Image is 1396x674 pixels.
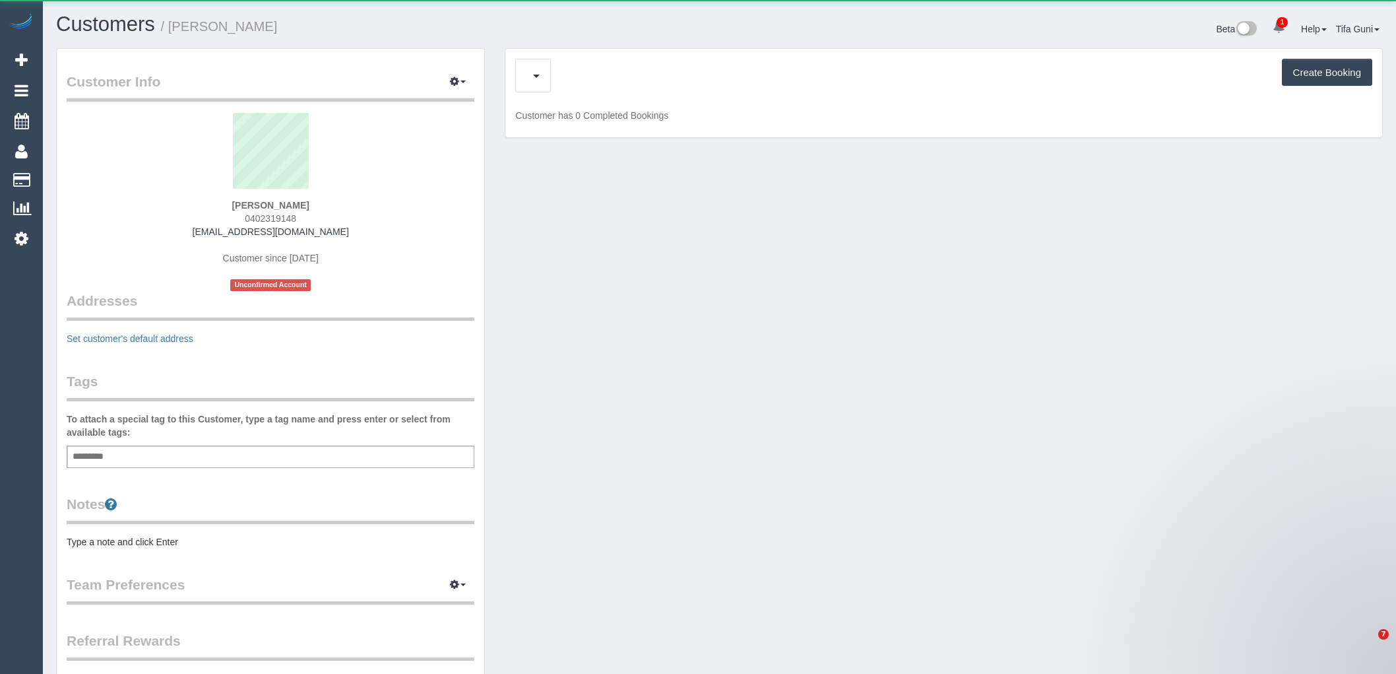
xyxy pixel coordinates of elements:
[8,13,34,32] img: Automaid Logo
[1216,24,1257,34] a: Beta
[1282,59,1372,86] button: Create Booking
[1336,24,1380,34] a: Tifa Guni
[223,253,319,263] span: Customer since [DATE]
[67,333,193,344] a: Set customer's default address
[1351,629,1383,661] iframe: Intercom live chat
[1277,17,1288,28] span: 1
[515,109,1372,122] p: Customer has 0 Completed Bookings
[245,213,296,224] span: 0402319148
[161,19,278,34] small: / [PERSON_NAME]
[67,575,474,605] legend: Team Preferences
[1266,13,1292,42] a: 1
[56,13,155,36] a: Customers
[67,631,474,661] legend: Referral Rewards
[67,372,474,401] legend: Tags
[67,413,474,439] label: To attach a special tag to this Customer, type a tag name and press enter or select from availabl...
[67,494,474,524] legend: Notes
[67,72,474,102] legend: Customer Info
[230,279,311,290] span: Unconfirmed Account
[1378,629,1389,640] span: 7
[232,200,309,211] strong: [PERSON_NAME]
[1301,24,1327,34] a: Help
[67,535,474,549] pre: Type a note and click Enter
[1235,21,1257,38] img: New interface
[193,226,349,237] a: [EMAIL_ADDRESS][DOMAIN_NAME]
